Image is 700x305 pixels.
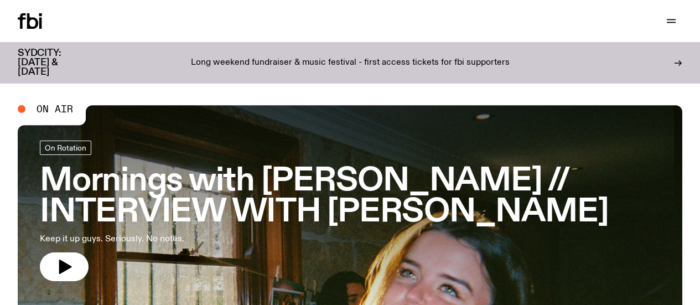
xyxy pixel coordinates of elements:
[18,49,89,77] h3: SYDCITY: [DATE] & [DATE]
[37,104,73,114] span: On Air
[40,141,91,155] a: On Rotation
[40,232,323,246] p: Keep it up guys. Seriously. No notes.
[40,141,660,281] a: Mornings with [PERSON_NAME] // INTERVIEW WITH [PERSON_NAME]Keep it up guys. Seriously. No notes.
[45,144,86,152] span: On Rotation
[40,166,660,228] h3: Mornings with [PERSON_NAME] // INTERVIEW WITH [PERSON_NAME]
[191,58,510,68] p: Long weekend fundraiser & music festival - first access tickets for fbi supporters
